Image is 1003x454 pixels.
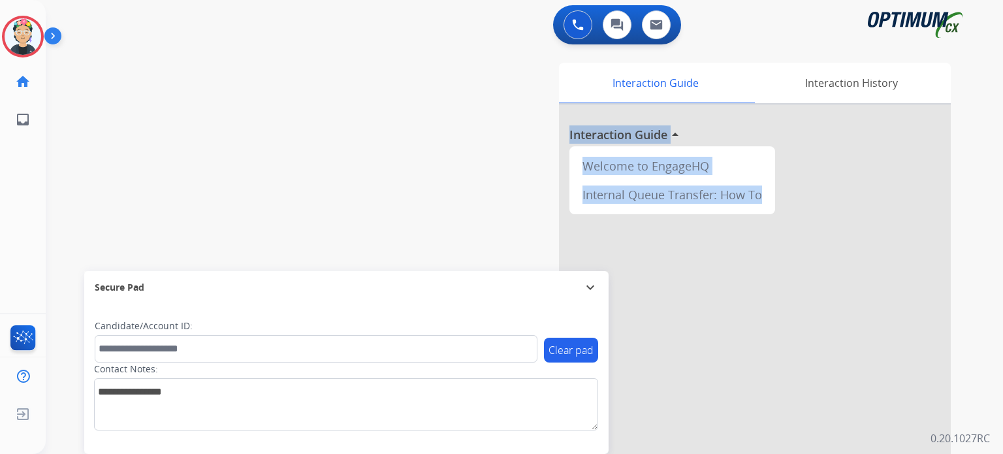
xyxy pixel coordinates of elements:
label: Contact Notes: [94,363,158,376]
mat-icon: inbox [15,112,31,127]
p: 0.20.1027RC [931,430,990,446]
div: Welcome to EngageHQ [575,152,770,180]
span: Secure Pad [95,281,144,294]
div: Internal Queue Transfer: How To [575,180,770,209]
label: Candidate/Account ID: [95,319,193,332]
button: Clear pad [544,338,598,363]
div: Interaction Guide [559,63,752,103]
div: Interaction History [752,63,951,103]
mat-icon: expand_more [582,280,598,295]
mat-icon: home [15,74,31,89]
img: avatar [5,18,41,55]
